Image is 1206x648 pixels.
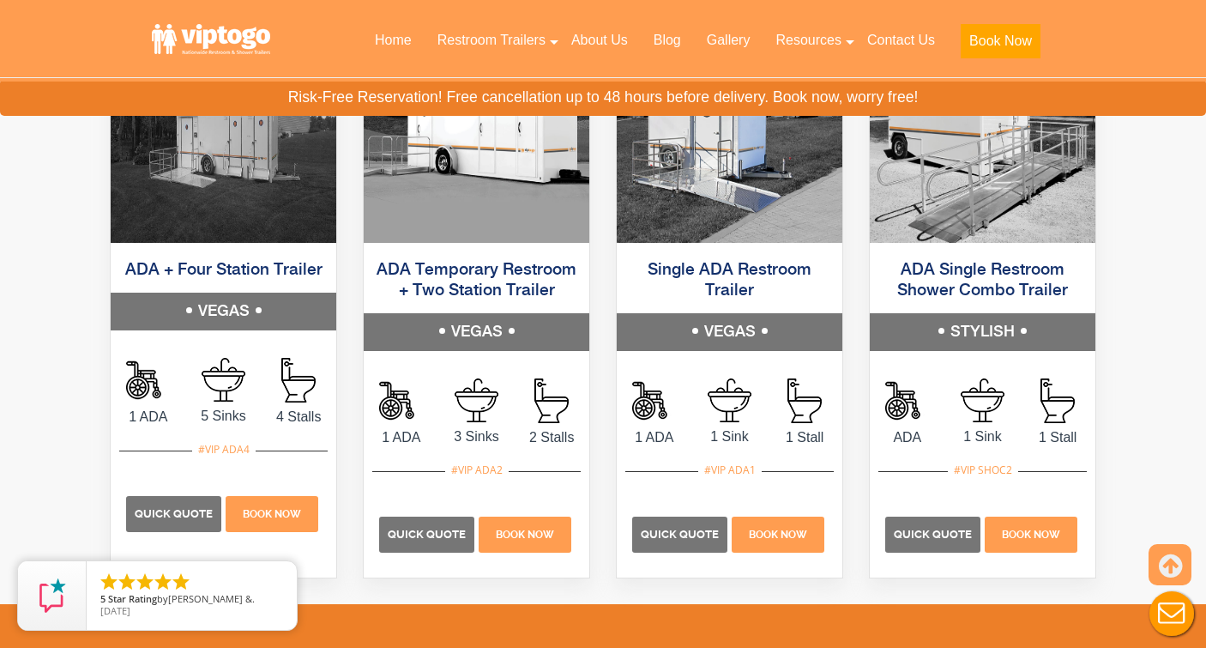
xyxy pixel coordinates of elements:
[100,592,106,605] span: 5
[961,379,1004,422] img: an icon of sink
[425,21,558,59] a: Restroom Trailers
[948,459,1018,481] div: #VIP SHOC2
[698,459,762,481] div: #VIP ADA1
[153,572,173,592] li: 
[135,507,213,520] span: Quick Quote
[388,528,466,541] span: Quick Quote
[558,21,641,59] a: About Us
[108,592,157,605] span: Star Rating
[945,427,1021,447] span: 1 Sink
[439,427,515,447] span: 3 Sinks
[364,45,589,243] img: Three restrooms out of which one ADA, one female and one male
[168,592,255,605] span: [PERSON_NAME] &.
[641,21,694,59] a: Blog
[100,604,130,617] span: [DATE]
[767,427,842,448] span: 1 Stall
[694,21,763,59] a: Gallery
[534,379,569,423] img: an icon of stall
[117,572,137,592] li: 
[111,407,186,427] span: 1 ADA
[961,24,1040,58] button: Book Now
[111,45,336,243] img: An outside photo of ADA + 4 Station Trailer
[364,427,439,448] span: 1 ADA
[126,358,171,403] img: an icon of Shower
[364,313,589,351] h5: VEGAS
[708,379,751,422] img: an icon of sink
[455,379,498,422] img: an icon of sink
[186,406,262,427] span: 5 Sinks
[885,379,930,423] img: an icon of Shower
[617,427,692,448] span: 1 ADA
[641,528,719,541] span: Quick Quote
[171,572,191,592] li: 
[870,313,1095,351] h5: STYLISH
[1020,427,1095,448] span: 1 Stall
[379,379,424,423] img: an icon of Shower
[99,572,119,592] li: 
[125,262,323,279] a: ADA + Four Station Trailer
[617,45,842,243] img: Single ADA
[362,21,425,59] a: Home
[377,262,576,300] a: ADA Temporary Restroom + Two Station Trailer
[1137,579,1206,648] button: Live Chat
[281,358,316,403] img: an icon of stall
[445,459,509,481] div: #VIP ADA2
[885,526,982,541] a: Quick Quote
[100,594,283,606] span: by
[632,379,677,423] img: an icon of Shower
[648,262,811,300] a: Single ADA Restroom Trailer
[897,262,1068,300] a: ADA Single Restroom Shower Combo Trailer
[111,293,336,330] h5: VEGAS
[126,506,223,520] a: Quick Quote
[202,358,245,402] img: an icon of sink
[617,313,842,351] h5: VEGAS
[763,21,853,59] a: Resources
[692,427,768,447] span: 1 Sink
[854,21,948,59] a: Contact Us
[1040,379,1075,423] img: an icon of stall
[983,526,1080,541] a: Book Now
[135,572,155,592] li: 
[1002,529,1060,541] span: Book Now
[749,529,807,541] span: Book Now
[787,379,822,423] img: an icon of stall
[514,427,589,448] span: 2 Stalls
[870,45,1095,243] img: ADA Single Restroom Shower Combo Trailer
[870,427,945,448] span: ADA
[948,21,1053,69] a: Book Now
[894,528,972,541] span: Quick Quote
[496,529,554,541] span: Book Now
[730,526,827,541] a: Book Now
[632,526,729,541] a: Quick Quote
[192,439,256,461] div: #VIP ADA4
[35,578,69,613] img: Review Rating
[379,526,476,541] a: Quick Quote
[224,506,321,520] a: Book Now
[477,526,574,541] a: Book Now
[243,508,301,520] span: Book Now
[261,407,336,427] span: 4 Stalls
